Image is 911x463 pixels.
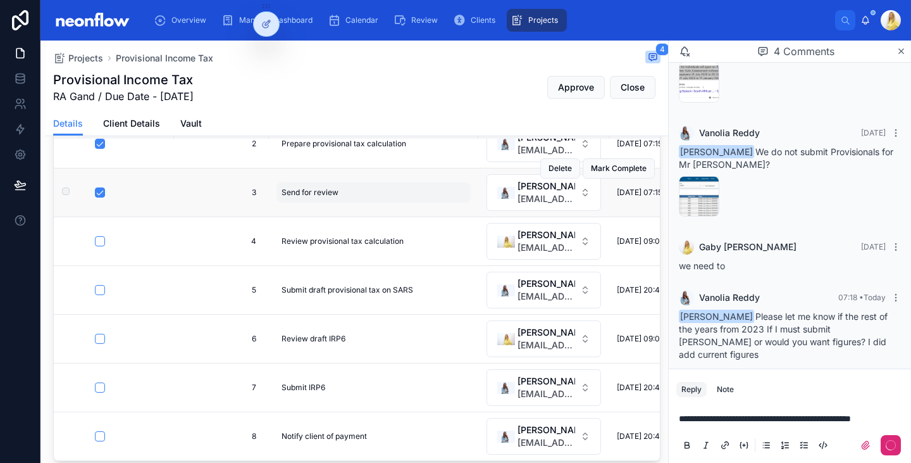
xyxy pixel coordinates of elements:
span: Delete [548,163,572,174]
span: 3 [187,187,256,198]
span: [EMAIL_ADDRESS][DOMAIN_NAME] [517,436,575,449]
span: Please let me know if the rest of the years from 2023 If I must submit [PERSON_NAME] or would you... [679,311,888,360]
span: [EMAIL_ADDRESS][DOMAIN_NAME] [517,290,575,303]
span: 6 [187,334,256,344]
span: Clients [471,15,495,25]
a: Calendar [324,9,387,32]
span: we need to [679,260,725,271]
span: RA Gand / Due Date - [DATE] [53,89,194,104]
span: [PERSON_NAME] [517,277,575,290]
button: Delete [540,158,580,179]
span: 07:18 • Today [838,293,886,302]
div: scrollable content [144,6,835,34]
button: Select Button [486,418,601,455]
span: [PERSON_NAME] [517,326,575,339]
a: Clients [449,9,504,32]
span: Gaby [PERSON_NAME] [699,241,796,253]
span: Details [53,117,83,130]
span: Review [411,15,438,25]
span: Submit draft provisional tax on SARS [282,285,413,295]
span: Projects [528,15,558,25]
span: [EMAIL_ADDRESS][DOMAIN_NAME] [517,388,575,400]
button: Select Button [486,223,601,260]
a: Provisional Income Tax [116,52,213,65]
button: Reply [676,382,707,397]
a: Review [390,9,447,32]
a: Projects [53,52,103,65]
a: Vault [180,112,202,137]
a: Details [53,112,83,136]
span: [PERSON_NAME] [517,180,575,193]
span: [PERSON_NAME] [517,424,575,436]
span: 4 [655,43,669,56]
span: [DATE] 20:47 [617,383,664,393]
span: 4 [187,236,256,246]
span: [EMAIL_ADDRESS][DOMAIN_NAME] [517,193,575,205]
span: [EMAIL_ADDRESS][DOMAIN_NAME] [517,339,575,352]
span: [DATE] [861,242,886,251]
span: 7 [187,383,256,393]
span: [PERSON_NAME] [517,229,575,241]
span: [PERSON_NAME] [679,310,754,323]
img: App logo [51,10,133,30]
span: Projects [68,52,103,65]
span: [EMAIL_ADDRESS][DOMAIN_NAME] [517,144,575,156]
span: [DATE] 09:01 [617,334,663,344]
button: 4 [645,51,660,66]
a: Projects [507,9,567,32]
span: [PERSON_NAME] [679,145,754,158]
span: We do not submit Provisionals for Mr [PERSON_NAME]? [679,146,893,170]
span: Overview [171,15,206,25]
a: Manager Dashboard [218,9,321,32]
span: Client Details [103,117,160,130]
span: 8 [187,431,256,441]
span: Prepare provisional tax calculation [282,139,406,149]
button: Approve [547,76,605,99]
button: Close [610,76,655,99]
span: Review provisional tax calculation [282,236,404,246]
span: [PERSON_NAME] [517,375,575,388]
span: Notify client of payment [282,431,367,441]
span: [DATE] 20:47 [617,431,664,441]
span: 5 [187,285,256,295]
span: Mark Complete [591,163,647,174]
button: Note [712,382,739,397]
button: Select Button [486,125,601,162]
span: Submit IRP6 [282,383,325,393]
button: Select Button [486,272,601,308]
button: Select Button [486,369,601,406]
span: [DATE] 09:00 [617,236,665,246]
span: Calendar [345,15,378,25]
span: [EMAIL_ADDRESS][DOMAIN_NAME] [517,241,575,254]
span: [DATE] [861,128,886,137]
span: Vault [180,117,202,130]
span: Vanolia Reddy [699,291,760,304]
span: Manager Dashboard [239,15,313,25]
button: Mark Complete [583,158,655,179]
div: Note [717,384,734,395]
span: Close [621,81,645,94]
span: Review draft IRP6 [282,334,345,344]
span: [DATE] 07:15 [617,139,662,149]
a: Overview [150,9,215,32]
button: Select Button [486,174,601,211]
a: Client Details [103,112,160,137]
span: Approve [558,81,594,94]
span: 4 Comments [774,44,834,59]
h1: Provisional Income Tax [53,71,194,89]
button: Select Button [486,320,601,357]
span: [DATE] 07:15 [617,187,662,198]
span: 2 [187,139,256,149]
span: [DATE] 20:47 [617,285,664,295]
span: Send for review [282,187,338,198]
span: Vanolia Reddy [699,127,760,139]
